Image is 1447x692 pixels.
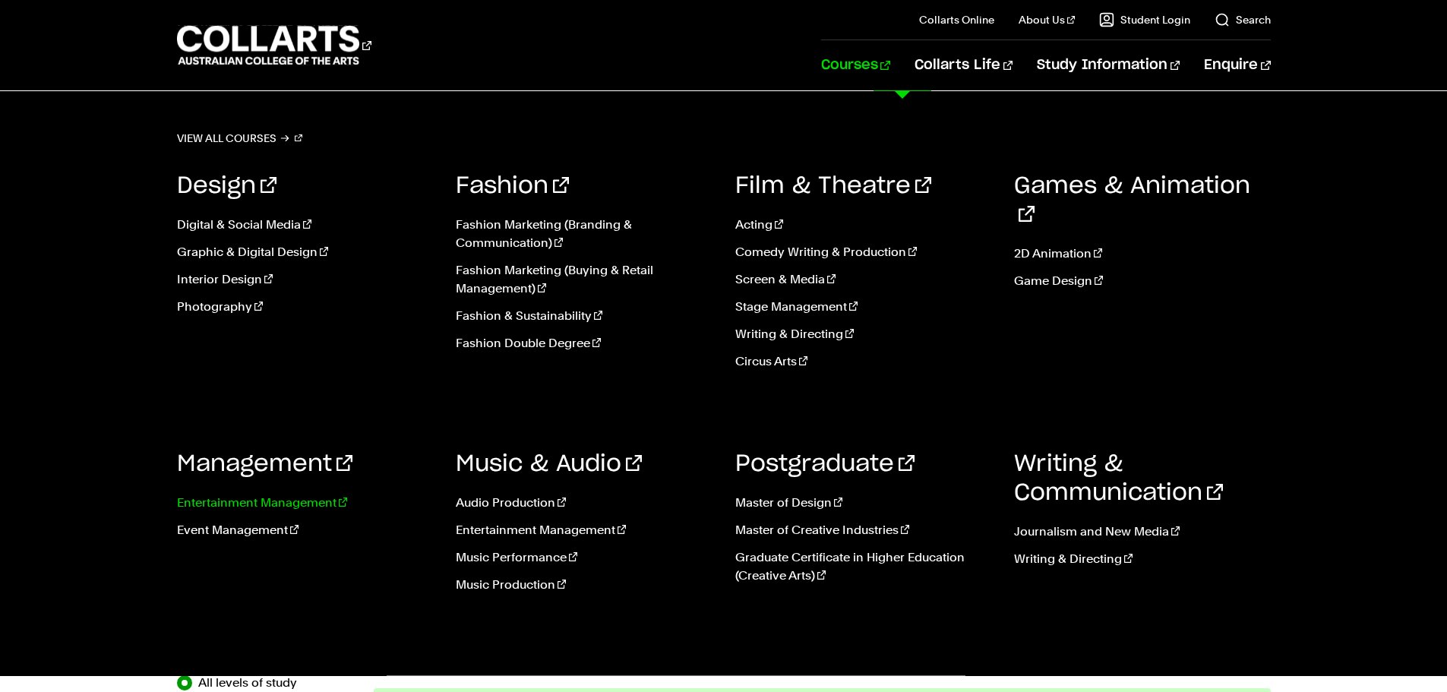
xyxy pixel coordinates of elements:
a: Game Design [1014,272,1271,290]
a: Graphic & Digital Design [177,243,434,261]
a: Writing & Directing [735,325,992,343]
a: Fashion Marketing (Buying & Retail Management) [456,261,712,298]
a: Games & Animation [1014,175,1250,226]
a: Fashion Double Degree [456,334,712,352]
a: Fashion & Sustainability [456,307,712,325]
a: Graduate Certificate in Higher Education (Creative Arts) [735,548,992,585]
a: Design [177,175,276,197]
a: Circus Arts [735,352,992,371]
a: Management [177,453,352,476]
a: View all courses [177,128,303,149]
a: Study Information [1037,40,1180,90]
a: Writing & Directing [1014,550,1271,568]
a: Screen & Media [735,270,992,289]
a: Stage Management [735,298,992,316]
a: Journalism and New Media [1014,523,1271,541]
a: About Us [1019,12,1075,27]
a: Fashion Marketing (Branding & Communication) [456,216,712,252]
a: Interior Design [177,270,434,289]
a: Postgraduate [735,453,915,476]
a: 2D Animation [1014,245,1271,263]
a: Film & Theatre [735,175,931,197]
a: Comedy Writing & Production [735,243,992,261]
a: Student Login [1099,12,1190,27]
a: Collarts Online [919,12,994,27]
a: Enquire [1204,40,1270,90]
a: Collarts Life [915,40,1013,90]
a: Search [1215,12,1271,27]
a: Master of Creative Industries [735,521,992,539]
a: Audio Production [456,494,712,512]
a: Photography [177,298,434,316]
a: Fashion [456,175,569,197]
a: Courses [821,40,890,90]
a: Music & Audio [456,453,642,476]
a: Master of Design [735,494,992,512]
div: Go to homepage [177,24,371,67]
a: Entertainment Management [177,494,434,512]
a: Digital & Social Media [177,216,434,234]
a: Music Performance [456,548,712,567]
a: Music Production [456,576,712,594]
a: Acting [735,216,992,234]
a: Event Management [177,521,434,539]
a: Entertainment Management [456,521,712,539]
a: Writing & Communication [1014,453,1223,504]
